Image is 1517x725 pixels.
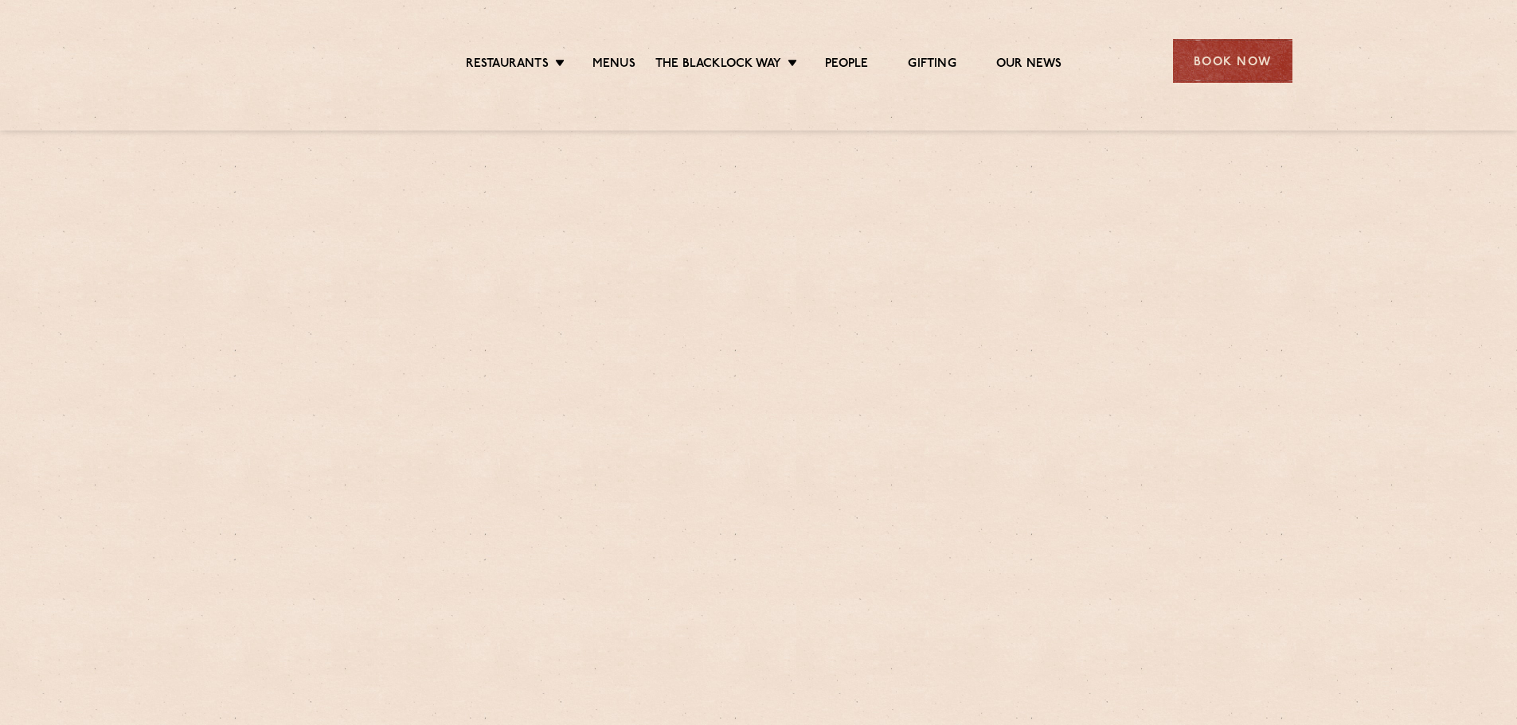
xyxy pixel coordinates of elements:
a: Gifting [908,57,956,74]
a: People [825,57,868,74]
a: Restaurants [466,57,549,74]
a: The Blacklock Way [655,57,781,74]
div: Book Now [1173,39,1292,83]
img: svg%3E [225,15,363,107]
a: Our News [996,57,1062,74]
a: Menus [592,57,635,74]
